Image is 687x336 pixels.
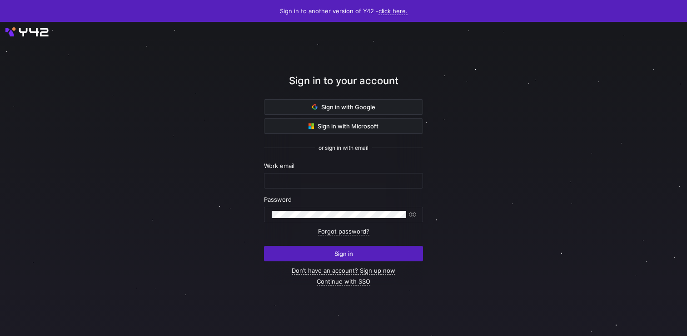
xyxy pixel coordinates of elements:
[292,267,395,275] a: Don’t have an account? Sign up now
[318,228,369,235] a: Forgot password?
[264,118,423,134] button: Sign in with Microsoft
[319,145,368,151] span: or sign in with email
[334,250,353,257] span: Sign in
[378,7,408,15] a: click here.
[264,196,292,203] span: Password
[312,103,375,111] span: Sign in with Google
[309,122,378,130] span: Sign in with Microsoft
[317,278,370,285] a: Continue with SSO
[264,246,423,261] button: Sign in
[264,99,423,115] button: Sign in with Google
[264,73,423,99] div: Sign in to your account
[264,162,294,169] span: Work email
